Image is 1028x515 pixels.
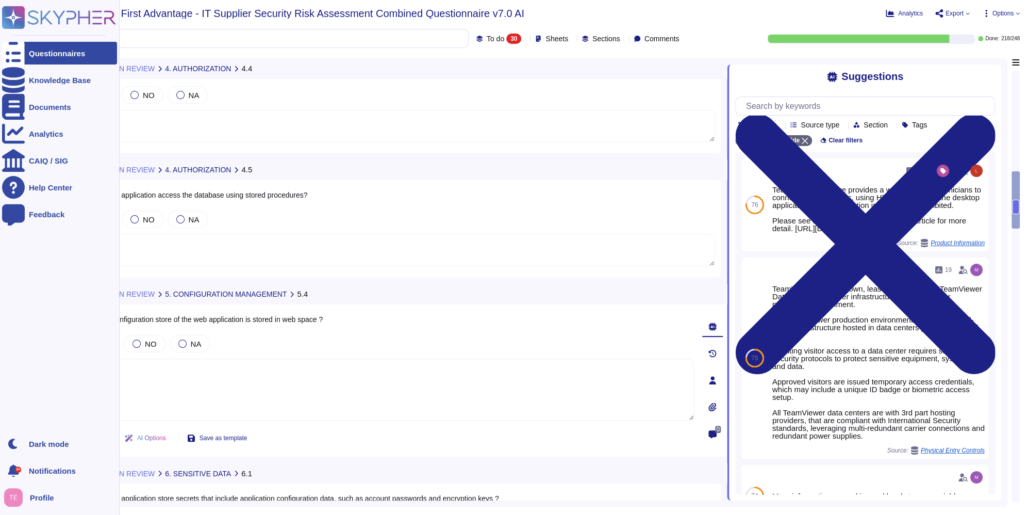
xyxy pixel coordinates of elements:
[145,340,157,348] span: NO
[2,69,117,91] a: Knowledge Base
[241,469,252,477] span: 6.1
[772,285,985,440] div: TeamViewer does not own, lease or operate any TeamViewer Datacenter and server infrastructure for...
[41,29,468,47] input: Search by keywords
[165,65,231,72] span: 4. AUTHORIZATION
[297,290,308,298] span: 5.4
[143,215,155,224] span: NO
[29,50,85,57] div: Questionnaires
[592,35,620,42] span: Sections
[30,494,54,502] span: Profile
[189,215,200,224] span: NA
[165,166,231,173] span: 4. AUTHORIZATION
[970,264,983,276] img: user
[946,10,964,17] span: Export
[92,315,323,324] span: Is the configuration store of the web application is stored in web space ?
[715,426,721,433] span: 0
[165,470,231,477] span: 6. SENSITIVE DATA
[2,176,117,199] a: Help Center
[2,95,117,118] a: Documents
[29,440,69,448] div: Dark mode
[121,8,524,19] span: First Advantage - IT Supplier Security Risk Assessment Combined Questionnaire v7.0 AI
[15,466,21,473] div: 9+
[898,10,923,17] span: Analytics
[200,435,247,441] span: Save as template
[29,130,63,138] div: Analytics
[921,447,985,454] span: Physical Entry Controls
[90,494,499,503] span: Does the application store secrets that include application configuration data, such as account p...
[29,467,76,475] span: Notifications
[189,91,200,100] span: NA
[751,202,758,208] span: 76
[886,9,923,18] button: Analytics
[506,34,521,44] div: 30
[143,91,155,100] span: NO
[29,211,64,218] div: Feedback
[985,36,999,41] span: Done:
[29,184,72,191] div: Help Center
[741,97,994,115] input: Search by keywords
[887,446,985,455] span: Source:
[545,35,568,42] span: Sheets
[165,291,287,298] span: 5. CONFIGURATION MANAGEMENT
[29,157,68,165] div: CAIQ / SIG
[2,149,117,172] a: CAIQ / SIG
[241,65,252,72] span: 4.4
[29,76,91,84] div: Knowledge Base
[29,103,71,111] div: Documents
[2,42,117,65] a: Questionnaires
[751,493,758,499] span: 74
[2,203,117,226] a: Feedback
[2,122,117,145] a: Analytics
[1001,36,1020,41] span: 218 / 248
[179,428,256,448] button: Save as template
[4,488,23,507] img: user
[2,486,30,509] button: user
[137,435,166,441] span: AI Options
[751,355,758,361] span: 75
[241,166,252,173] span: 4.5
[970,471,983,484] img: user
[487,35,504,42] span: To do
[644,35,679,42] span: Comments
[970,165,983,177] img: user
[992,10,1014,17] span: Options
[191,340,202,348] span: NA
[90,191,307,199] span: Does the application access the database using stored procedures?
[772,492,985,508] div: More information on cookies and local storage variables are included as Appendix - Classroom below.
